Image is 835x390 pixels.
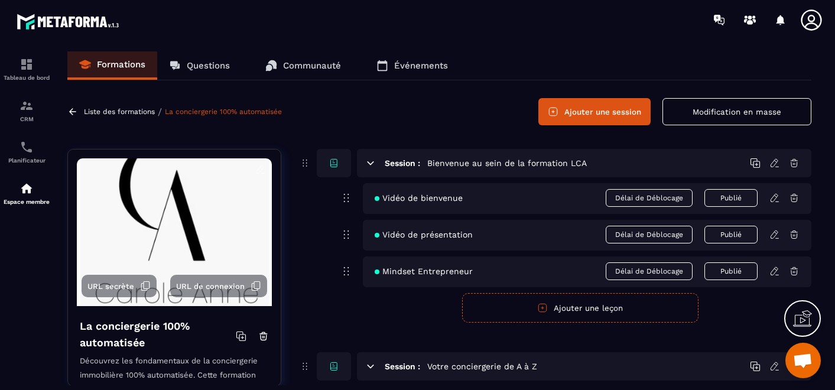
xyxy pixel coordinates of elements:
[365,51,460,80] a: Événements
[427,157,587,169] h5: Bienvenue au sein de la formation LCA
[385,362,420,371] h6: Session :
[20,57,34,71] img: formation
[606,226,693,243] span: Délai de Déblocage
[170,275,267,297] button: URL de connexion
[375,230,473,239] span: Vidéo de présentation
[3,131,50,173] a: schedulerschedulerPlanificateur
[20,99,34,113] img: formation
[785,343,821,378] div: Ouvrir le chat
[176,282,245,291] span: URL de connexion
[87,282,134,291] span: URL secrète
[3,74,50,81] p: Tableau de bord
[606,262,693,280] span: Délai de Déblocage
[375,266,473,276] span: Mindset Entrepreneur
[67,51,157,80] a: Formations
[3,157,50,164] p: Planificateur
[704,262,758,280] button: Publié
[3,199,50,205] p: Espace membre
[3,116,50,122] p: CRM
[394,60,448,71] p: Événements
[427,360,537,372] h5: Votre conciergerie de A à Z
[82,275,157,297] button: URL secrète
[97,59,145,70] p: Formations
[77,158,272,306] img: background
[375,193,463,203] span: Vidéo de bienvenue
[20,181,34,196] img: automations
[385,158,420,168] h6: Session :
[165,108,282,116] a: La conciergerie 100% automatisée
[84,108,155,116] a: Liste des formations
[20,140,34,154] img: scheduler
[17,11,123,32] img: logo
[254,51,353,80] a: Communauté
[606,189,693,207] span: Délai de Déblocage
[3,90,50,131] a: formationformationCRM
[704,189,758,207] button: Publié
[283,60,341,71] p: Communauté
[187,60,230,71] p: Questions
[158,106,162,118] span: /
[538,98,651,125] button: Ajouter une session
[3,173,50,214] a: automationsautomationsEspace membre
[704,226,758,243] button: Publié
[157,51,242,80] a: Questions
[80,318,236,351] h4: La conciergerie 100% automatisée
[3,48,50,90] a: formationformationTableau de bord
[462,293,698,323] button: Ajouter une leçon
[662,98,811,125] button: Modification en masse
